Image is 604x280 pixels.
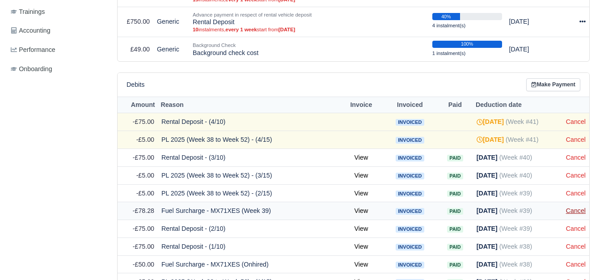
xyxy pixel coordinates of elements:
[136,172,154,179] span: -£5.00
[396,208,424,215] span: Invoiced
[499,190,532,197] span: (Week #39)
[133,261,154,268] span: -£50.00
[447,244,463,250] span: Paid
[118,7,153,37] td: £750.00
[477,261,498,268] strong: [DATE]
[133,243,154,250] span: -£75.00
[158,255,340,273] td: Fuel Surcharge - MX71XES (Onhired)
[477,207,498,214] strong: [DATE]
[506,7,564,37] td: [DATE]
[158,166,340,184] td: PL 2025 (Week 38 to Week 52) - (3/15)
[506,118,538,125] span: (Week #41)
[566,207,586,214] a: Cancel
[189,37,429,61] td: Background check cost
[447,173,463,179] span: Paid
[477,243,498,250] strong: [DATE]
[7,41,106,59] a: Performance
[355,154,368,161] a: View
[193,26,425,33] small: instalments, start from
[396,262,424,268] span: Invoiced
[432,41,502,48] div: 100%
[499,243,532,250] span: (Week #38)
[473,97,562,113] th: Deduction date
[499,261,532,268] span: (Week #38)
[193,42,236,48] small: Background Check
[477,225,498,232] strong: [DATE]
[11,45,55,55] span: Performance
[559,237,604,280] iframe: Chat Widget
[566,136,586,143] a: Cancel
[158,131,340,149] td: PL 2025 (Week 38 to Week 52) - (4/15)
[506,37,564,61] td: [DATE]
[158,238,340,255] td: Rental Deposit - (1/10)
[383,97,437,113] th: Invoiced
[225,27,257,32] strong: every 1 week
[499,154,532,161] span: (Week #40)
[11,7,45,17] span: Trainings
[447,226,463,233] span: Paid
[279,27,296,32] strong: [DATE]
[355,261,368,268] a: View
[118,37,153,61] td: £49.00
[506,136,538,143] span: (Week #41)
[193,27,199,32] strong: 10
[396,155,424,161] span: Invoiced
[437,97,473,113] th: Paid
[158,184,340,202] td: PL 2025 (Week 38 to Week 52) - (2/15)
[355,243,368,250] a: View
[477,118,504,125] strong: [DATE]
[447,262,463,268] span: Paid
[158,149,340,167] td: Rental Deposit - (3/10)
[566,190,586,197] a: Cancel
[133,225,154,232] span: -£75.00
[355,172,368,179] a: View
[477,190,498,197] strong: [DATE]
[189,7,429,37] td: Rental Deposit
[133,118,154,125] span: -£75.00
[396,119,424,126] span: Invoiced
[432,23,466,28] small: 4 instalment(s)
[136,136,154,143] span: -£5.00
[158,220,340,238] td: Rental Deposit - (2/10)
[396,137,424,144] span: Invoiced
[355,225,368,232] a: View
[477,154,498,161] strong: [DATE]
[158,113,340,131] td: Rental Deposit - (4/10)
[133,154,154,161] span: -£75.00
[566,118,586,125] a: Cancel
[133,207,154,214] span: -£78.28
[355,207,368,214] a: View
[396,173,424,179] span: Invoiced
[11,64,52,74] span: Onboarding
[153,7,189,37] td: Generic
[136,190,154,197] span: -£5.00
[340,97,383,113] th: Invoice
[566,225,586,232] a: Cancel
[7,3,106,21] a: Trainings
[526,78,580,91] a: Make Payment
[153,37,189,61] td: Generic
[193,12,312,17] small: Advance payment in respect of rental vehicle deposit
[499,172,532,179] span: (Week #40)
[566,172,586,179] a: Cancel
[396,244,424,250] span: Invoiced
[566,154,586,161] a: Cancel
[447,208,463,215] span: Paid
[127,81,144,89] h6: Debits
[432,13,460,20] div: 40%
[477,136,504,143] strong: [DATE]
[447,155,463,161] span: Paid
[355,190,368,197] a: View
[11,25,51,36] span: Accounting
[499,225,532,232] span: (Week #39)
[7,60,106,78] a: Onboarding
[7,22,106,39] a: Accounting
[396,191,424,197] span: Invoiced
[432,51,466,56] small: 1 instalment(s)
[118,97,158,113] th: Amount
[158,97,340,113] th: Reason
[499,207,532,214] span: (Week #39)
[447,191,463,197] span: Paid
[158,202,340,220] td: Fuel Surcharge - MX71XES (Week 39)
